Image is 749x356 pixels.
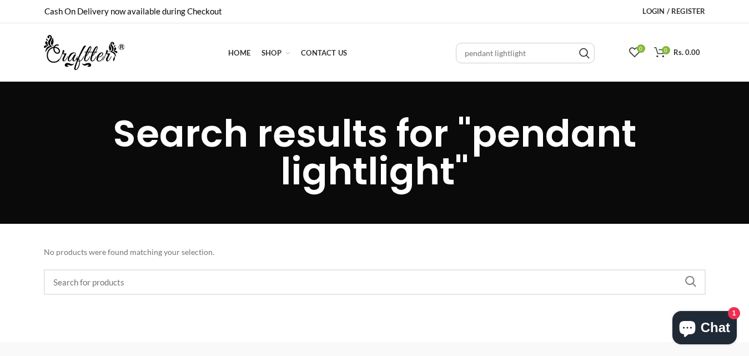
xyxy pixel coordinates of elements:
[456,43,595,63] input: Search
[677,269,705,295] button: Search
[228,48,250,57] span: Home
[673,48,700,57] span: Rs. 0.00
[637,44,645,53] span: 0
[669,311,740,347] inbox-online-store-chat: Shopify online store chat
[256,42,295,64] a: Shop
[649,42,706,64] a: 0 Rs. 0.00
[44,246,706,258] p: No products were found matching your selection.
[624,42,646,64] a: 0
[262,48,281,57] span: Shop
[44,35,124,70] img: craftter.com
[301,48,347,57] span: Contact Us
[295,42,353,64] a: Contact Us
[113,107,636,198] span: Search results for "pendant lightlight"
[642,7,705,16] span: Login / Register
[223,42,256,64] a: Home
[579,48,590,59] input: Search
[44,269,706,295] input: Search for products
[662,46,670,54] span: 0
